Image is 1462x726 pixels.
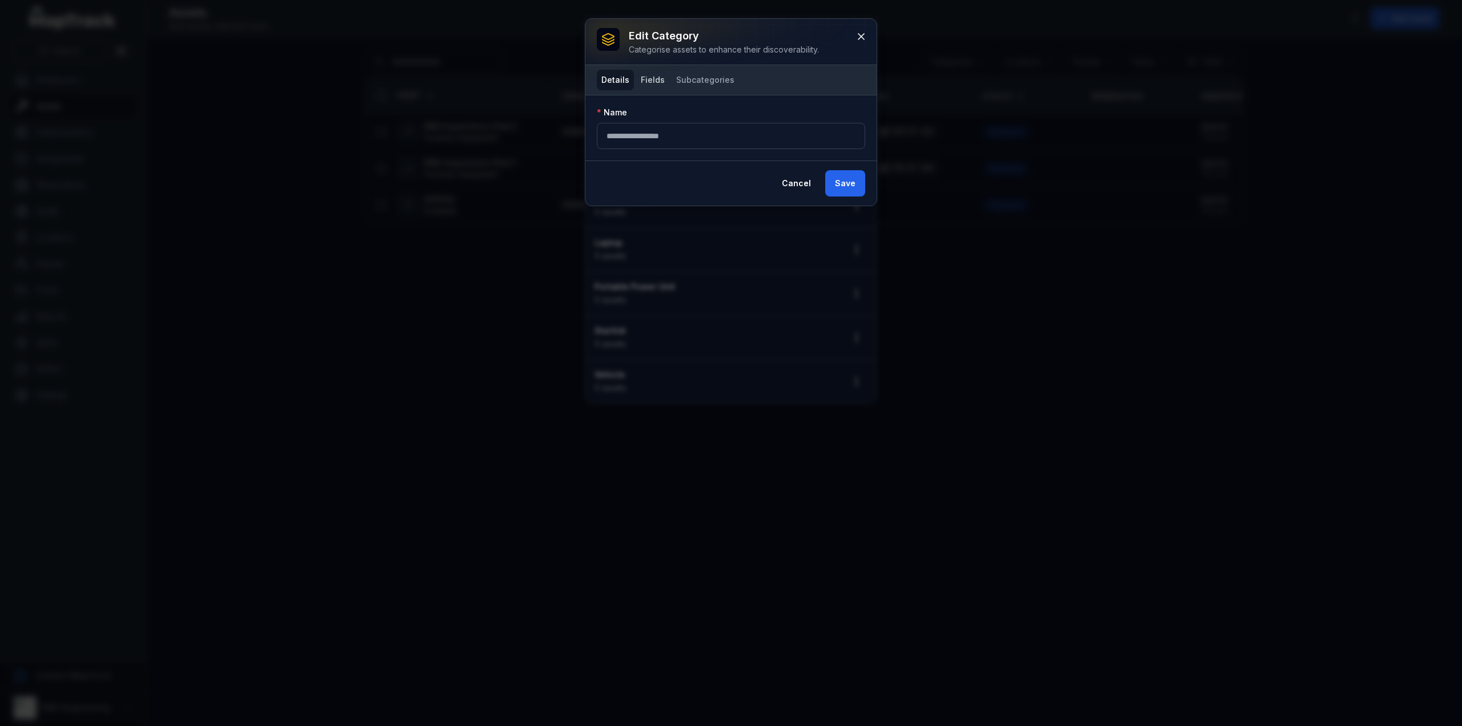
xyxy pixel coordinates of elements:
button: Fields [636,70,669,90]
h3: Edit category [629,28,819,44]
button: Subcategories [672,70,739,90]
button: Save [825,170,865,196]
button: Details [597,70,634,90]
div: Categorise assets to enhance their discoverability. [629,44,819,55]
button: Cancel [772,170,821,196]
label: Name [597,107,627,118]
